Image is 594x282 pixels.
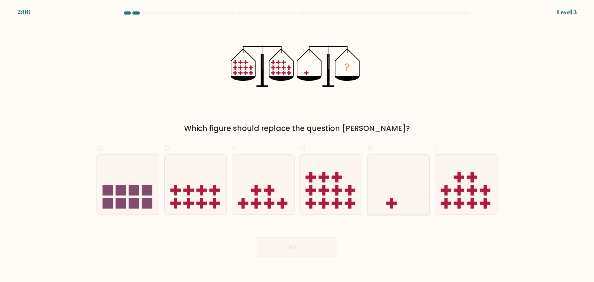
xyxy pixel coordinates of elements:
[164,142,172,154] span: b.
[299,142,307,154] span: d.
[97,142,104,154] span: a.
[557,7,577,17] div: Level 3
[367,142,374,154] span: e.
[17,7,30,17] div: 2:06
[232,142,239,154] span: c.
[435,142,439,154] span: f.
[345,60,350,74] tspan: ?
[257,237,337,257] button: Next
[100,123,494,134] div: Which figure should replace the question [PERSON_NAME]?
